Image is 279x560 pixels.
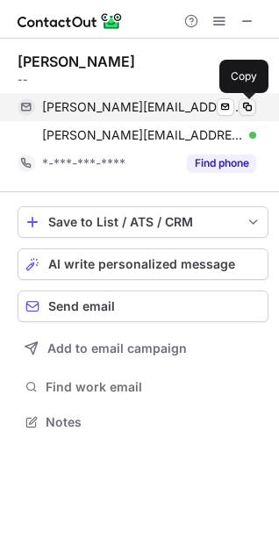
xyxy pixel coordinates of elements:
[18,53,135,70] div: [PERSON_NAME]
[47,341,187,355] span: Add to email campaign
[42,127,243,143] span: [PERSON_NAME][EMAIL_ADDRESS][DOMAIN_NAME]
[48,215,238,229] div: Save to List / ATS / CRM
[48,257,235,271] span: AI write personalized message
[18,410,268,434] button: Notes
[42,99,243,115] span: [PERSON_NAME][EMAIL_ADDRESS][DOMAIN_NAME]
[46,379,261,395] span: Find work email
[18,375,268,399] button: Find work email
[18,248,268,280] button: AI write personalized message
[18,206,268,238] button: save-profile-one-click
[187,154,256,172] button: Reveal Button
[18,333,268,364] button: Add to email campaign
[18,11,123,32] img: ContactOut v5.3.10
[18,291,268,322] button: Send email
[18,72,268,88] div: --
[46,414,261,430] span: Notes
[48,299,115,313] span: Send email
